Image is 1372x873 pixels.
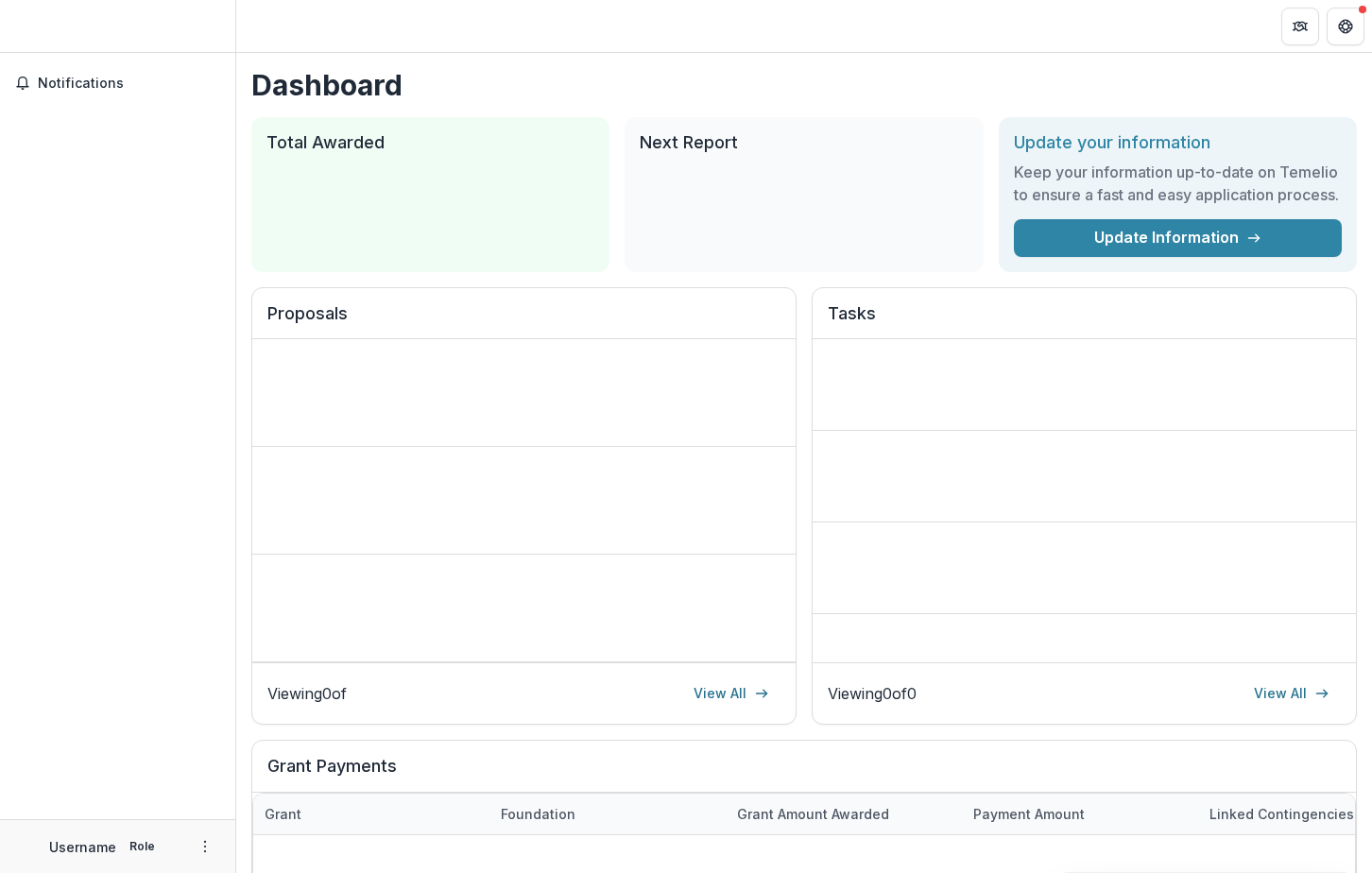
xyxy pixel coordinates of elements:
h2: Proposals [267,303,780,339]
button: More [194,835,216,858]
h2: Next Report [640,132,968,153]
p: Viewing 0 of [267,682,347,705]
span: Notifications [38,76,220,92]
button: Get Help [1327,8,1364,45]
a: View All [1243,678,1341,709]
h3: Keep your information up-to-date on Temelio to ensure a fast and easy application process. [1014,161,1342,206]
button: Partners [1281,8,1319,45]
h1: Dashboard [251,68,1357,102]
p: Username [49,837,116,857]
button: Notifications [8,68,228,98]
p: Viewing 0 of 0 [828,682,917,705]
h2: Grant Payments [267,756,1341,792]
a: View All [682,678,780,709]
a: Update Information [1014,219,1342,257]
h2: Update your information [1014,132,1342,153]
h2: Total Awarded [266,132,594,153]
p: Role [124,838,161,855]
h2: Tasks [828,303,1341,339]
